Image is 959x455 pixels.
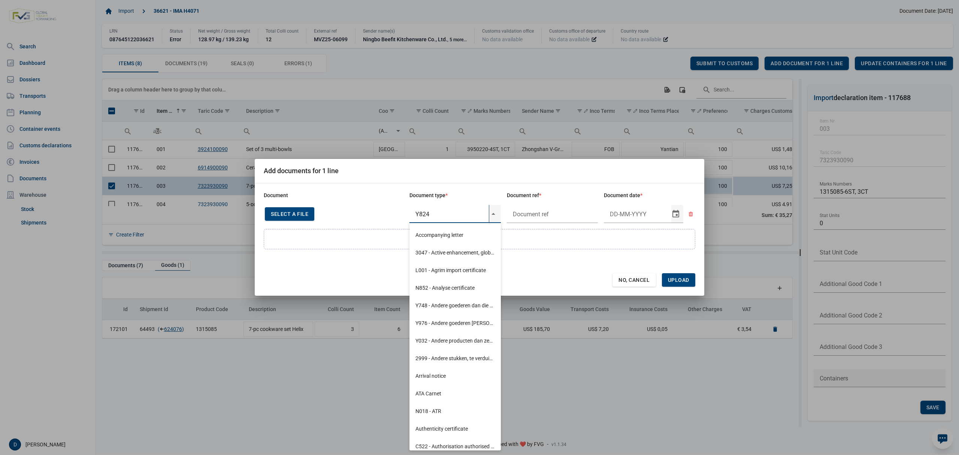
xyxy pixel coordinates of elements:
[409,420,501,437] div: Authenticity certificate
[604,205,671,223] input: Document date
[409,402,501,420] div: N018 - ATR
[409,192,501,199] div: Document type
[668,277,689,283] span: Upload
[671,205,680,223] div: Select
[271,211,308,217] span: Select a file
[612,273,656,287] div: No, Cancel
[409,279,501,296] div: N852 - Analyse certificate
[409,244,501,261] div: 3047 - Active enhancement, globalization
[409,261,501,279] div: L001 - Agrim import certificate
[662,273,695,287] div: Upload
[409,296,501,314] div: Y748 - Andere goederen dan die waarop de verbodsbepalinge
[409,205,489,223] input: Document type
[489,205,498,223] div: Select
[604,192,695,199] div: Document date
[409,223,501,451] div: Dropdown
[507,205,598,223] input: Document ref
[264,166,339,175] div: Add documents for 1 line
[618,277,650,283] span: No, Cancel
[409,385,501,402] div: ATA Carnet
[264,229,695,249] div: Add new line
[409,437,501,455] div: C522 - Authorisation authorised consignee
[409,314,501,332] div: Y976 - Andere goederen [PERSON_NAME] Verordening ([GEOGRAPHIC_DATA]) 1191/2014
[507,192,598,199] div: Document ref
[409,332,501,349] div: Y032 - Andere producten dan zeehondenproducten zoals bedo
[264,192,403,199] div: Document
[265,207,314,221] div: Select a file
[409,226,501,244] div: Accompanying letter
[409,367,501,385] div: Arrival notice
[409,349,501,367] div: 2999 - Andere stukken, te verduidelijken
